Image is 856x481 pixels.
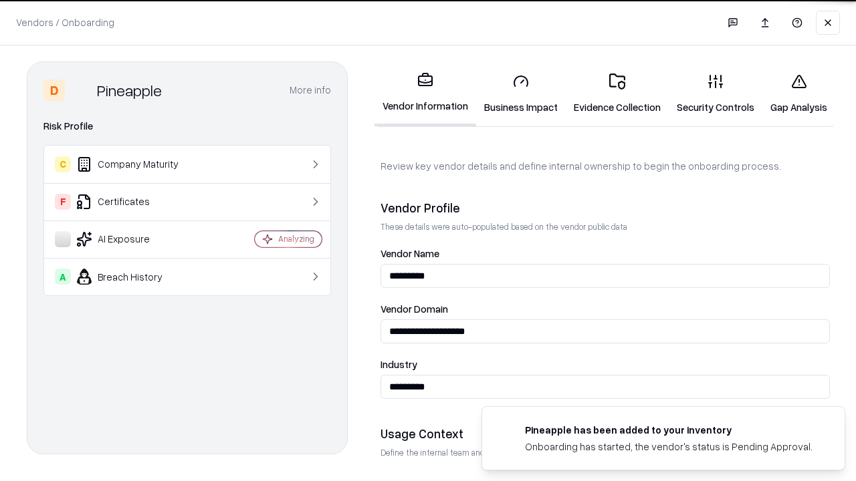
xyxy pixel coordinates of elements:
[381,200,830,216] div: Vendor Profile
[55,269,71,285] div: A
[55,269,215,285] div: Breach History
[55,231,215,247] div: AI Exposure
[381,304,830,314] label: Vendor Domain
[669,63,762,125] a: Security Controls
[525,440,813,454] div: Onboarding has started, the vendor's status is Pending Approval.
[381,159,830,173] p: Review key vendor details and define internal ownership to begin the onboarding process.
[55,194,71,210] div: F
[16,15,114,29] p: Vendors / Onboarding
[381,221,830,232] p: These details were auto-populated based on the vendor public data
[55,156,71,172] div: C
[525,423,813,437] div: Pineapple has been added to your inventory
[55,194,215,210] div: Certificates
[70,79,92,101] img: Pineapple
[762,63,835,125] a: Gap Analysis
[374,61,476,126] a: Vendor Information
[498,423,514,439] img: pineappleenergy.com
[381,249,830,259] label: Vendor Name
[55,156,215,172] div: Company Maturity
[97,79,162,101] div: Pineapple
[43,79,65,101] div: D
[381,447,830,458] p: Define the internal team and reason for using this vendor. This helps assess business relevance a...
[278,233,314,245] div: Analyzing
[43,118,331,134] div: Risk Profile
[381,359,830,369] label: Industry
[566,63,669,125] a: Evidence Collection
[290,78,331,102] button: More info
[381,426,830,442] div: Usage Context
[476,63,566,125] a: Business Impact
